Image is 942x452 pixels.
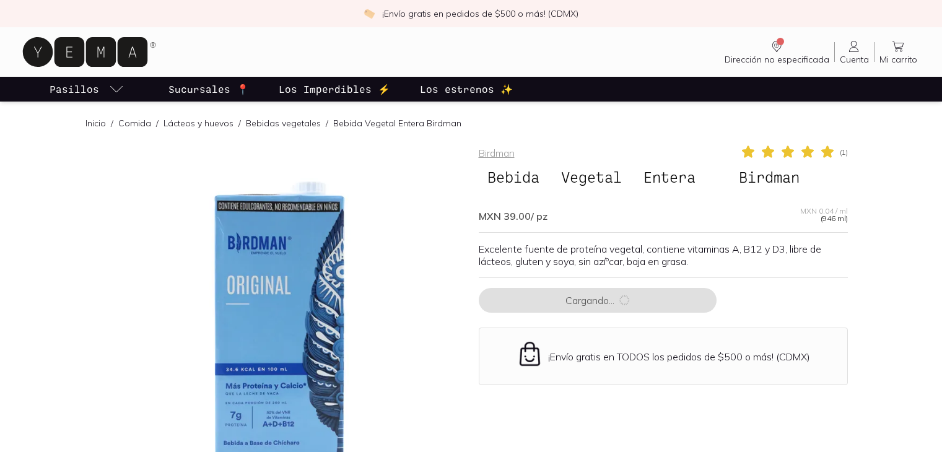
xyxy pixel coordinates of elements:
a: Birdman [479,147,515,159]
a: Mi carrito [874,39,922,65]
span: Bebida [479,165,548,189]
a: Cuenta [835,39,874,65]
p: Los Imperdibles ⚡️ [279,82,390,97]
span: MXN 0.04 / ml [800,207,848,215]
span: ( 1 ) [840,149,848,156]
span: Mi carrito [879,54,917,65]
button: Cargando... [479,288,717,313]
a: Sucursales 📍 [166,77,251,102]
a: Dirección no especificada [720,39,834,65]
span: Entera [635,165,704,189]
span: / [151,117,164,129]
span: / [321,117,333,129]
p: ¡Envío gratis en TODOS los pedidos de $500 o más! (CDMX) [548,350,810,363]
span: MXN 39.00 / pz [479,210,547,222]
a: pasillo-todos-link [47,77,126,102]
a: Los estrenos ✨ [417,77,515,102]
span: Birdman [730,165,808,189]
a: Los Imperdibles ⚡️ [276,77,393,102]
span: (946 ml) [821,215,848,222]
p: Sucursales 📍 [168,82,249,97]
span: / [233,117,246,129]
img: Envío [517,341,543,367]
p: Pasillos [50,82,99,97]
p: Bebida Vegetal Entera Birdman [333,117,461,129]
p: Los estrenos ✨ [420,82,513,97]
span: Vegetal [552,165,630,189]
a: Bebidas vegetales [246,118,321,129]
a: Comida [118,118,151,129]
span: / [106,117,118,129]
p: ¡Envío gratis en pedidos de $500 o más! (CDMX) [382,7,578,20]
img: check [364,8,375,19]
p: Excelente fuente de proteí­na vegetal, contiene vitaminas A, B12 y D3, libre de lácteos, gluten y... [479,243,848,267]
span: Cuenta [840,54,869,65]
a: Lácteos y huevos [164,118,233,129]
a: Inicio [85,118,106,129]
span: Dirección no especificada [725,54,829,65]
